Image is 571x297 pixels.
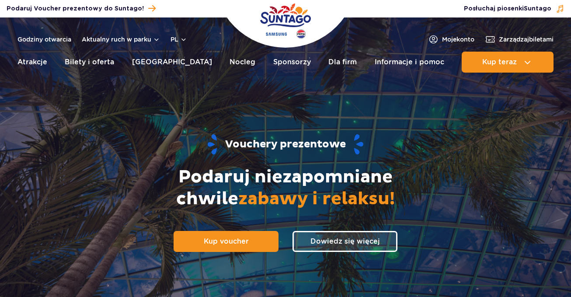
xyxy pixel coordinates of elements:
a: Dla firm [328,52,357,73]
span: Kup voucher [204,237,249,245]
span: Posłuchaj piosenki [464,4,551,13]
span: Dowiedz się więcej [310,237,380,245]
a: Nocleg [230,52,255,73]
a: Kup voucher [174,231,279,252]
a: Informacje i pomoc [375,52,444,73]
span: Podaruj Voucher prezentowy do Suntago! [7,4,144,13]
h2: Podaruj niezapomniane chwile [132,166,439,210]
h1: Vouchery prezentowe [7,133,564,156]
a: Mojekonto [428,34,474,45]
button: Posłuchaj piosenkiSuntago [464,4,564,13]
a: Podaruj Voucher prezentowy do Suntago! [7,3,156,14]
span: Suntago [524,6,551,12]
button: Kup teraz [462,52,554,73]
a: Bilety i oferta [65,52,114,73]
a: Dowiedz się więcej [292,231,397,252]
a: Atrakcje [17,52,47,73]
a: Sponsorzy [273,52,311,73]
button: Aktualny ruch w parku [82,36,160,43]
span: Zarządzaj biletami [499,35,554,44]
span: zabawy i relaksu! [238,188,395,210]
span: Kup teraz [482,58,517,66]
span: Moje konto [442,35,474,44]
a: Godziny otwarcia [17,35,71,44]
button: pl [171,35,187,44]
a: [GEOGRAPHIC_DATA] [132,52,212,73]
a: Zarządzajbiletami [485,34,554,45]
